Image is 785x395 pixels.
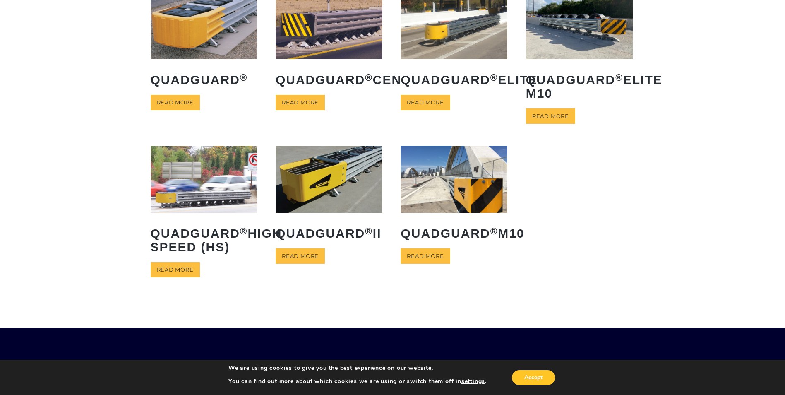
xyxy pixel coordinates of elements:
[276,248,325,264] a: Read more about “QuadGuard® II”
[228,364,487,372] p: We are using cookies to give you the best experience on our website.
[401,248,450,264] a: Read more about “QuadGuard® M10”
[526,108,575,124] a: Read more about “QuadGuard® Elite M10”
[401,220,507,246] h2: QuadGuard M10
[151,146,257,260] a: QuadGuard®High Speed (HS)
[365,226,373,236] sup: ®
[151,262,200,277] a: Read more about “QuadGuard® High Speed (HS)”
[276,146,382,246] a: QuadGuard®II
[276,95,325,110] a: Read more about “QuadGuard® CEN”
[240,226,248,236] sup: ®
[151,220,257,260] h2: QuadGuard High Speed (HS)
[615,72,623,83] sup: ®
[490,226,498,236] sup: ®
[240,72,248,83] sup: ®
[276,220,382,246] h2: QuadGuard II
[401,146,507,246] a: QuadGuard®M10
[151,67,257,93] h2: QuadGuard
[228,378,487,385] p: You can find out more about which cookies we are using or switch them off in .
[401,95,450,110] a: Read more about “QuadGuard® Elite”
[276,67,382,93] h2: QuadGuard CEN
[512,370,555,385] button: Accept
[461,378,485,385] button: settings
[490,72,498,83] sup: ®
[151,95,200,110] a: Read more about “QuadGuard®”
[526,67,633,106] h2: QuadGuard Elite M10
[401,67,507,93] h2: QuadGuard Elite
[365,72,373,83] sup: ®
